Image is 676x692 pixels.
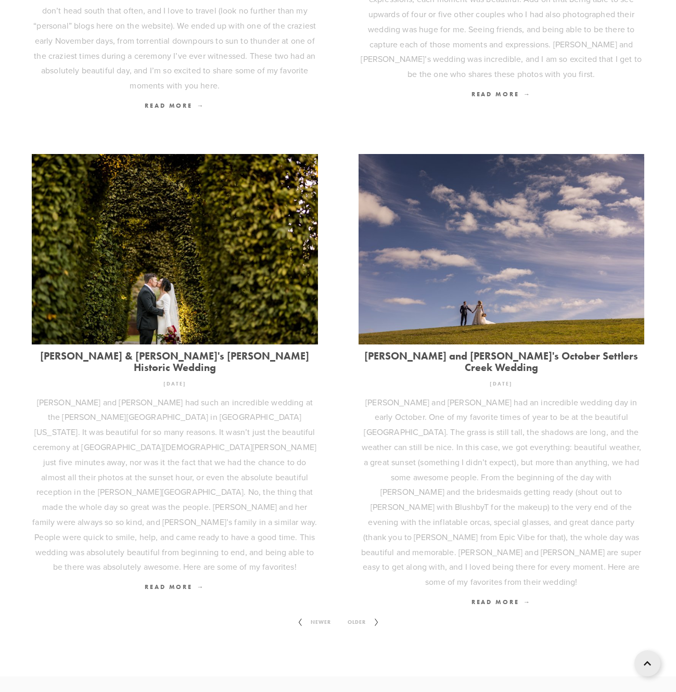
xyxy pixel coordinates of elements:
[32,395,318,575] p: [PERSON_NAME] and [PERSON_NAME] had such an incredible wedding at the [PERSON_NAME][GEOGRAPHIC_DA...
[359,87,645,102] a: Read More
[32,580,318,595] a: Read More
[32,153,318,344] img: Bryce &amp; Monica's Davenport Historic Wedding
[359,395,645,590] p: [PERSON_NAME] and [PERSON_NAME] had an incredible wedding day in early October. One of my favorit...
[163,377,186,391] time: [DATE]
[32,98,318,113] a: Read More
[359,153,645,344] img: Joel and Alyssa's October Settlers Creek Wedding
[307,616,335,629] span: Newer
[359,350,645,373] a: [PERSON_NAME] and [PERSON_NAME]'s October Settlers Creek Wedding
[289,610,339,635] a: Newer
[145,583,205,591] span: Read More
[359,595,645,610] a: Read More
[339,610,387,635] a: Older
[32,350,318,373] a: [PERSON_NAME] & [PERSON_NAME]'s [PERSON_NAME] Historic Wedding
[490,377,513,391] time: [DATE]
[145,101,205,109] span: Read More
[471,598,531,606] span: Read More
[471,90,531,98] span: Read More
[343,616,370,629] span: Older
